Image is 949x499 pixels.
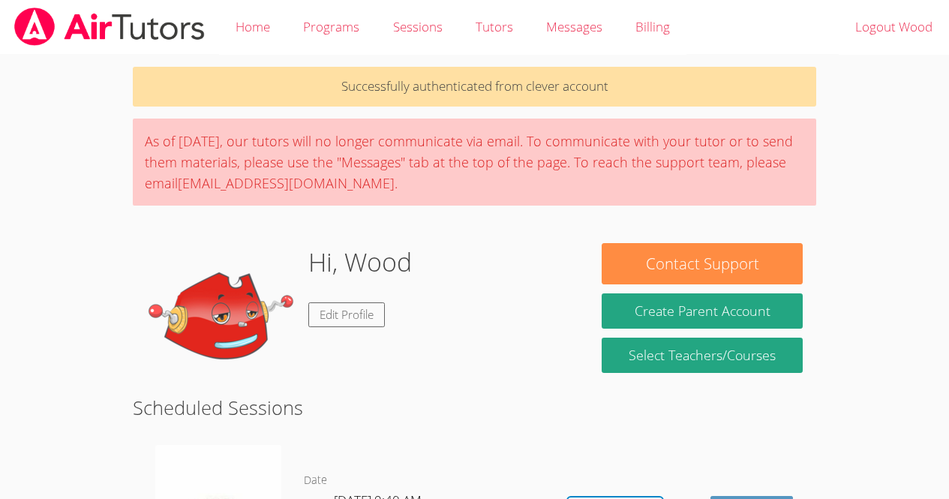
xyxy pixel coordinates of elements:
[133,67,816,107] p: Successfully authenticated from clever account
[304,471,327,490] dt: Date
[133,119,816,206] div: As of [DATE], our tutors will no longer communicate via email. To communicate with your tutor or ...
[13,8,206,46] img: airtutors_banner-c4298cdbf04f3fff15de1276eac7730deb9818008684d7c2e4769d2f7ddbe033.png
[146,243,296,393] img: default.png
[308,243,412,281] h1: Hi, Wood
[602,293,802,329] button: Create Parent Account
[308,302,385,327] a: Edit Profile
[602,243,802,284] button: Contact Support
[133,393,816,422] h2: Scheduled Sessions
[602,338,802,373] a: Select Teachers/Courses
[546,18,602,35] span: Messages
